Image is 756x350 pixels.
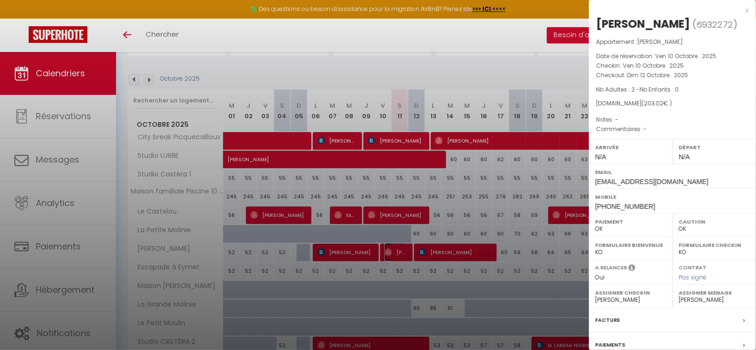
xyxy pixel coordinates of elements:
[641,99,672,107] span: ( € )
[596,61,749,71] p: Checkin :
[637,38,683,46] span: [PERSON_NAME]
[596,37,749,47] p: Appartement :
[679,153,690,161] span: N/A
[679,288,750,298] label: Assigner Menage
[595,192,750,202] label: Mobile
[595,288,666,298] label: Assigner Checkin
[692,18,737,31] span: ( )
[595,264,627,272] label: A relancer
[679,273,706,281] span: Pas signé
[615,115,618,124] span: -
[679,143,750,152] label: Départ
[595,340,625,350] label: Paiements
[643,125,647,133] span: -
[644,99,663,107] span: 203.02
[679,240,750,250] label: Formulaire Checkin
[595,315,620,325] label: Facture
[627,71,688,79] span: Dim 12 Octobre . 2025
[589,5,749,16] div: x
[596,115,749,124] p: Notes :
[595,167,750,177] label: Email
[679,217,750,226] label: Caution
[639,85,679,93] span: Nb Enfants : 0
[696,19,733,31] span: 6932272
[596,124,749,134] p: Commentaires :
[595,240,666,250] label: Formulaire Bienvenue
[623,62,684,70] span: Ven 10 Octobre . 2025
[596,51,749,61] p: Date de réservation :
[596,16,690,31] div: [PERSON_NAME]
[596,99,749,108] div: [DOMAIN_NAME]
[679,264,706,270] label: Contrat
[596,71,749,80] p: Checkout :
[628,264,635,274] i: Sélectionner OUI si vous souhaiter envoyer les séquences de messages post-checkout
[595,178,708,185] span: [EMAIL_ADDRESS][DOMAIN_NAME]
[595,153,606,161] span: N/A
[595,217,666,226] label: Paiement
[596,85,679,93] span: Nb Adultes : 2 -
[595,203,655,210] span: [PHONE_NUMBER]
[595,143,666,152] label: Arrivée
[655,52,716,60] span: Ven 10 Octobre . 2025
